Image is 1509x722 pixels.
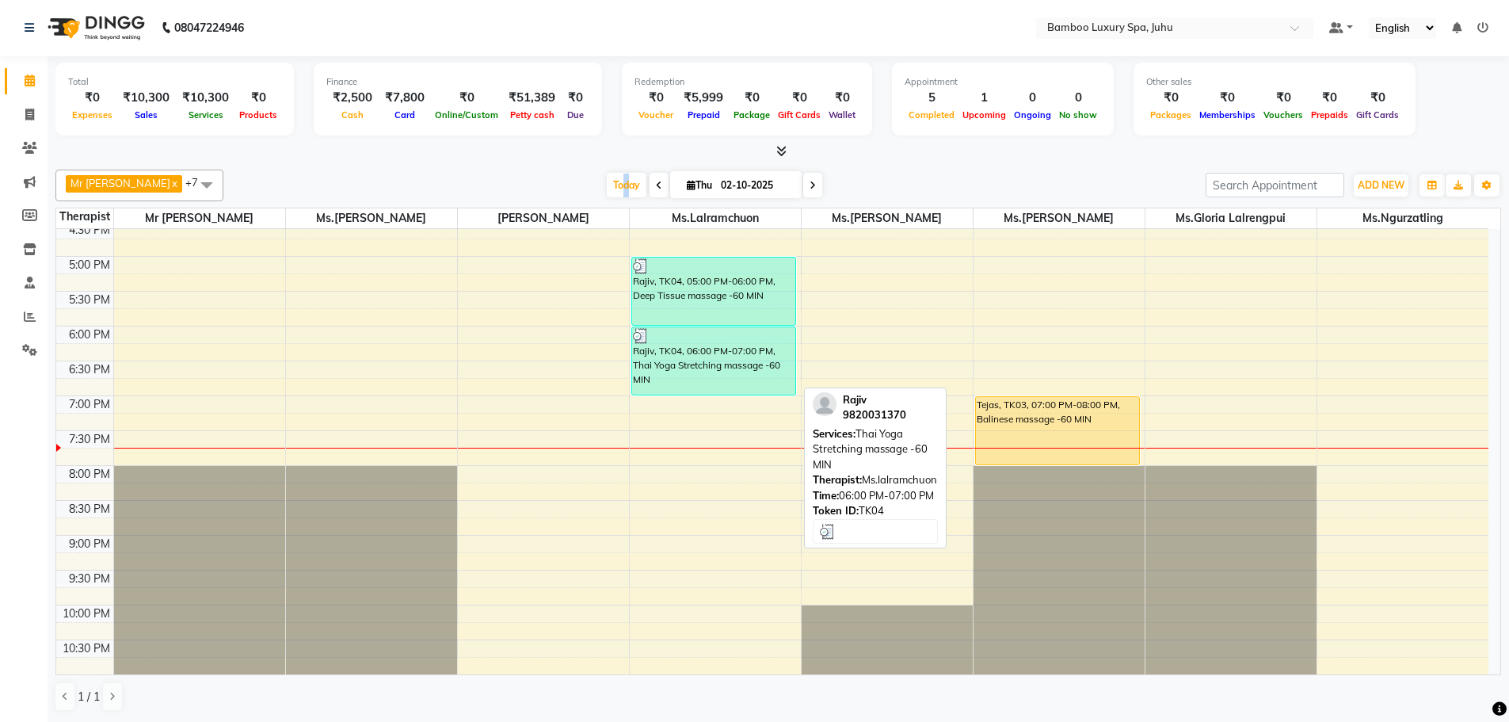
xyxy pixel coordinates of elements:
span: Products [235,109,281,120]
div: ₹0 [431,89,502,107]
div: 06:00 PM-07:00 PM [813,488,938,504]
span: Vouchers [1259,109,1307,120]
div: 5:00 PM [66,257,113,273]
div: ₹0 [68,89,116,107]
span: Mr [PERSON_NAME] [70,177,170,189]
span: Petty cash [506,109,558,120]
span: Ms.Gloria Lalrengpui [1145,208,1317,228]
div: 4:30 PM [66,222,113,239]
span: Card [391,109,419,120]
span: Due [563,109,588,120]
span: Thu [683,179,716,191]
div: 9820031370 [843,407,906,423]
span: No show [1055,109,1101,120]
div: 1 [958,89,1010,107]
div: 5 [905,89,958,107]
div: 9:00 PM [66,536,113,552]
div: ₹0 [562,89,589,107]
span: Memberships [1195,109,1259,120]
span: Rajiv [843,393,867,406]
div: ₹7,800 [379,89,431,107]
div: ₹0 [730,89,774,107]
span: Expenses [68,109,116,120]
div: 8:30 PM [66,501,113,518]
div: Rajiv, TK04, 05:00 PM-06:00 PM, Deep Tissue massage -60 MIN [632,258,796,325]
div: ₹0 [1146,89,1195,107]
div: 7:30 PM [66,431,113,448]
span: Ongoing [1010,109,1055,120]
span: Upcoming [958,109,1010,120]
div: 6:30 PM [66,361,113,378]
b: 08047224946 [174,6,244,50]
div: ₹5,999 [677,89,730,107]
div: Other sales [1146,75,1403,89]
img: profile [813,392,836,416]
span: Services: [813,427,855,440]
img: logo [40,6,149,50]
span: Ms.[PERSON_NAME] [974,208,1145,228]
div: 0 [1010,89,1055,107]
div: 6:00 PM [66,327,113,343]
span: Voucher [634,109,677,120]
span: Online/Custom [431,109,502,120]
span: Completed [905,109,958,120]
span: Services [185,109,227,120]
div: ₹0 [235,89,281,107]
span: Token ID: [813,504,859,517]
div: TK04 [813,503,938,519]
div: ₹0 [1352,89,1403,107]
a: x [170,177,177,189]
span: +7 [185,176,210,189]
span: ADD NEW [1358,179,1404,191]
input: Search Appointment [1206,173,1344,197]
span: Thai Yoga Stretching massage -60 MIN [813,427,928,471]
div: 0 [1055,89,1101,107]
span: Time: [813,489,839,502]
div: ₹2,500 [326,89,379,107]
button: ADD NEW [1354,174,1408,197]
span: Prepaid [684,109,724,120]
span: Package [730,109,774,120]
div: 5:30 PM [66,292,113,308]
span: Ms.[PERSON_NAME] [802,208,973,228]
div: Redemption [634,75,859,89]
div: ₹0 [1307,89,1352,107]
div: Appointment [905,75,1101,89]
span: Prepaids [1307,109,1352,120]
div: ₹10,300 [116,89,176,107]
span: Gift Cards [774,109,825,120]
div: 9:30 PM [66,571,113,587]
div: Ms.lalramchuon [813,472,938,488]
span: Ms.[PERSON_NAME] [286,208,457,228]
div: Tejas, TK03, 07:00 PM-08:00 PM, Balinese massage -60 MIN [976,397,1140,464]
div: Finance [326,75,589,89]
input: 2025-10-02 [716,174,795,197]
span: Cash [337,109,368,120]
span: Gift Cards [1352,109,1403,120]
div: ₹0 [1195,89,1259,107]
span: Ms.Ngurzatling [1317,208,1489,228]
span: Therapist: [813,473,862,486]
div: ₹0 [774,89,825,107]
div: Total [68,75,281,89]
div: ₹0 [634,89,677,107]
span: Packages [1146,109,1195,120]
span: 1 / 1 [78,689,100,705]
div: ₹51,389 [502,89,562,107]
span: Sales [131,109,162,120]
div: ₹0 [825,89,859,107]
div: ₹10,300 [176,89,235,107]
div: 10:00 PM [59,605,113,622]
div: Rajiv, TK04, 06:00 PM-07:00 PM, Thai Yoga Stretching massage -60 MIN [632,327,796,395]
span: Wallet [825,109,859,120]
div: Therapist [56,208,113,225]
div: 7:00 PM [66,396,113,413]
span: Ms.Lalramchuon [630,208,801,228]
span: [PERSON_NAME] [458,208,629,228]
div: 8:00 PM [66,466,113,483]
div: ₹0 [1259,89,1307,107]
div: 10:30 PM [59,640,113,657]
span: Mr [PERSON_NAME] [114,208,285,228]
span: Today [607,173,646,197]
